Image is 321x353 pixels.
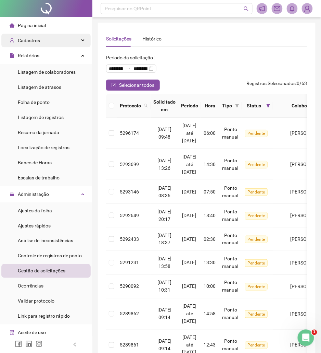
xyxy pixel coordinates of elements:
span: facebook [15,341,22,348]
span: linkedin [25,341,32,348]
span: 5293699 [120,162,139,167]
span: Ajustes rápidos [18,223,51,228]
span: filter [266,104,270,108]
iframe: Intercom live chat [298,330,314,346]
span: left [73,342,77,347]
span: Ponto manual [222,280,238,293]
span: 13:30 [204,260,216,266]
span: user-add [10,38,14,43]
th: Período [178,94,201,118]
span: Pendente [245,310,268,318]
span: Ponto manual [222,256,238,269]
span: 1 [312,330,317,335]
span: 18:40 [204,213,216,218]
span: : 0 / 63 [247,80,307,91]
span: 5289861 [120,342,139,348]
span: [DATE] 10:31 [157,280,171,293]
span: Relatórios [18,53,39,58]
span: [DATE] 08:36 [157,185,171,198]
span: [DATE] [182,189,196,195]
span: instagram [36,341,42,348]
span: bell [289,5,295,12]
span: Ponto manual [222,307,238,320]
span: Página inicial [18,23,46,28]
span: 14:30 [204,162,216,167]
span: filter [234,101,241,111]
span: Controle de registros de ponto [18,253,82,259]
span: [DATE] 18:37 [157,233,171,246]
div: Solicitações [106,35,131,43]
span: Resumo da jornada [18,130,59,135]
th: Hora [201,94,219,118]
span: 02:30 [204,236,216,242]
span: Pendente [245,236,268,243]
span: Escalas de trabalho [18,175,60,180]
th: Solicitado em [151,94,178,118]
span: Ajustes da folha [18,208,52,213]
span: [DATE] até [DATE] [182,154,197,175]
span: Gestão de solicitações [18,268,65,274]
span: Administração [18,191,49,197]
button: Selecionar todos [106,80,160,91]
span: [DATE] 13:58 [157,256,171,269]
span: Ponto manual [222,158,238,171]
span: Listagem de registros [18,115,64,120]
span: Tipo [222,102,232,109]
span: 5293146 [120,189,139,195]
span: filter [265,101,272,111]
span: 12:43 [204,342,216,348]
span: 14:58 [204,311,216,317]
span: [DATE] 09:48 [157,127,171,140]
span: 5289862 [120,311,139,317]
span: 10:00 [204,284,216,289]
span: Pendente [245,212,268,220]
span: Ponto manual [222,209,238,222]
span: search [142,101,149,111]
span: 5291231 [120,260,139,266]
span: [DATE] 13:26 [157,158,171,171]
span: 5290092 [120,284,139,289]
span: check-square [112,83,116,87]
span: 07:50 [204,189,216,195]
span: Folha de ponto [18,99,50,105]
span: lock [10,192,14,197]
span: home [10,23,14,28]
span: Banco de Horas [18,160,52,165]
span: Listagem de atrasos [18,84,61,90]
span: [DATE] 09:14 [157,339,171,352]
span: search [144,104,148,108]
span: Selecionar todos [119,81,154,89]
img: 90348 [302,3,312,14]
span: Pendente [245,283,268,291]
span: Ponto manual [222,233,238,246]
span: Listagem de colaboradores [18,69,76,75]
span: search [244,6,249,11]
span: notification [259,5,265,12]
span: [DATE] até [DATE] [182,123,197,143]
span: 5292433 [120,236,139,242]
span: Ponto manual [222,185,238,198]
span: Pendente [245,161,268,168]
span: 5292649 [120,213,139,218]
span: Pendente [245,188,268,196]
label: Período da solicitação [106,52,156,63]
span: Localização de registros [18,145,69,150]
span: Protocolo [120,102,141,109]
span: Ponto manual [222,339,238,352]
span: [DATE] 20:17 [157,209,171,222]
span: Ponto manual [222,127,238,140]
span: Pendente [245,130,268,137]
span: Status [245,102,264,109]
span: Ocorrências [18,283,43,289]
span: Análise de inconsistências [18,238,73,244]
span: Validar protocolo [18,298,54,304]
span: 06:00 [204,130,216,136]
span: [DATE] 09:14 [157,307,171,320]
span: [DATE] [182,213,196,218]
span: Pendente [245,259,268,267]
span: [DATE] [182,284,196,289]
div: Histórico [142,35,162,43]
span: [DATE] [182,236,196,242]
span: 5296174 [120,130,139,136]
span: file [10,53,14,58]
